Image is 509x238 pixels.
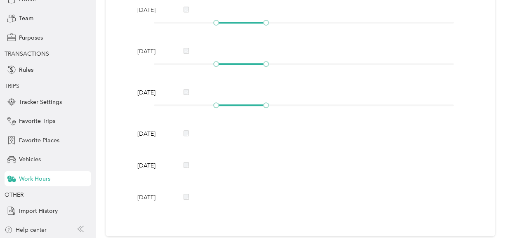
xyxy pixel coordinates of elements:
[19,33,43,42] span: Purposes
[19,136,59,145] span: Favorite Places
[19,207,58,215] span: Import History
[137,88,166,97] span: [DATE]
[137,47,166,56] span: [DATE]
[463,192,509,238] iframe: Everlance-gr Chat Button Frame
[19,66,33,74] span: Rules
[5,226,47,234] button: Help center
[137,161,166,170] span: [DATE]
[19,117,55,125] span: Favorite Trips
[19,174,50,183] span: Work Hours
[137,6,166,14] span: [DATE]
[19,14,33,23] span: Team
[137,193,166,202] span: [DATE]
[19,98,62,106] span: Tracker Settings
[5,191,24,198] span: OTHER
[19,155,41,164] span: Vehicles
[5,50,49,57] span: TRANSACTIONS
[137,130,166,138] span: [DATE]
[5,82,19,90] span: TRIPS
